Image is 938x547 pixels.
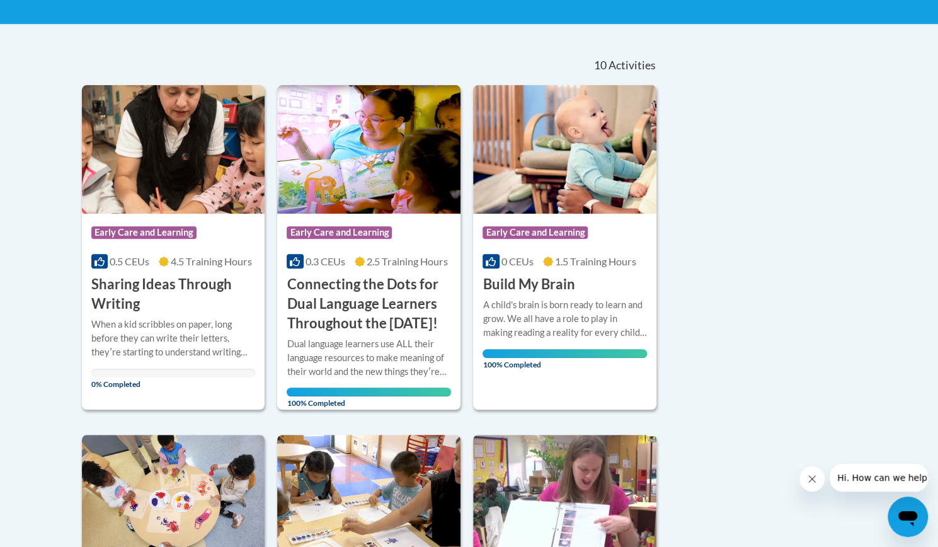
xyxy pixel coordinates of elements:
[82,85,265,410] a: Course LogoEarly Care and Learning0.5 CEUs4.5 Training Hours Sharing Ideas Through WritingWhen a ...
[473,85,656,214] img: Course Logo
[110,255,149,267] span: 0.5 CEUs
[367,255,448,267] span: 2.5 Training Hours
[799,466,825,492] iframe: Close message
[82,85,265,214] img: Course Logo
[287,275,451,333] h3: Connecting the Dots for Dual Language Learners Throughout the [DATE]!
[483,349,647,358] div: Your progress
[501,255,534,267] span: 0 CEUs
[287,226,392,239] span: Early Care and Learning
[483,226,588,239] span: Early Care and Learning
[287,388,451,396] div: Your progress
[555,255,636,267] span: 1.5 Training Hours
[830,464,928,492] iframe: Message from company
[609,59,656,72] span: Activities
[287,337,451,379] div: Dual language learners use ALL their language resources to make meaning of their world and the ne...
[91,275,256,314] h3: Sharing Ideas Through Writing
[277,85,460,410] a: Course LogoEarly Care and Learning0.3 CEUs2.5 Training Hours Connecting the Dots for Dual Languag...
[171,255,252,267] span: 4.5 Training Hours
[888,497,928,537] iframe: Button to launch messaging window
[91,318,256,359] div: When a kid scribbles on paper, long before they can write their letters, theyʹre starting to unde...
[473,85,656,410] a: Course LogoEarly Care and Learning0 CEUs1.5 Training Hours Build My BrainA child's brain is born ...
[287,388,451,408] span: 100% Completed
[8,9,102,19] span: Hi. How can we help?
[593,59,606,72] span: 10
[277,85,460,214] img: Course Logo
[483,298,647,340] div: A child's brain is born ready to learn and grow. We all have a role to play in making reading a r...
[306,255,345,267] span: 0.3 CEUs
[483,349,647,369] span: 100% Completed
[91,226,197,239] span: Early Care and Learning
[483,275,575,294] h3: Build My Brain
